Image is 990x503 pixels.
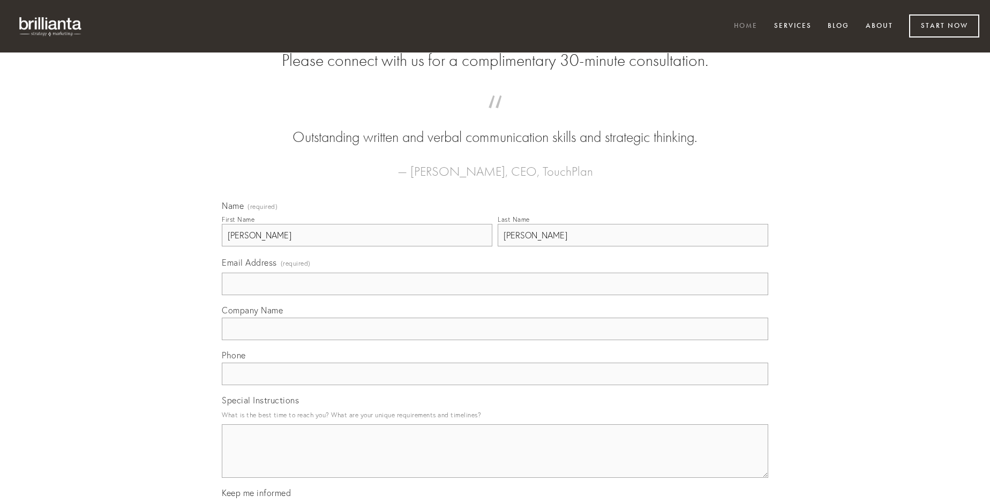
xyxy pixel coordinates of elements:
[222,408,768,422] p: What is the best time to reach you? What are your unique requirements and timelines?
[727,18,764,35] a: Home
[222,50,768,71] h2: Please connect with us for a complimentary 30-minute consultation.
[222,215,254,223] div: First Name
[222,200,244,211] span: Name
[239,148,751,182] figcaption: — [PERSON_NAME], CEO, TouchPlan
[498,215,530,223] div: Last Name
[821,18,856,35] a: Blog
[281,256,311,271] span: (required)
[239,106,751,127] span: “
[247,204,277,210] span: (required)
[11,11,91,42] img: brillianta - research, strategy, marketing
[909,14,979,37] a: Start Now
[222,350,246,361] span: Phone
[859,18,900,35] a: About
[222,305,283,316] span: Company Name
[767,18,819,35] a: Services
[239,106,751,148] blockquote: Outstanding written and verbal communication skills and strategic thinking.
[222,395,299,406] span: Special Instructions
[222,487,291,498] span: Keep me informed
[222,257,277,268] span: Email Address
